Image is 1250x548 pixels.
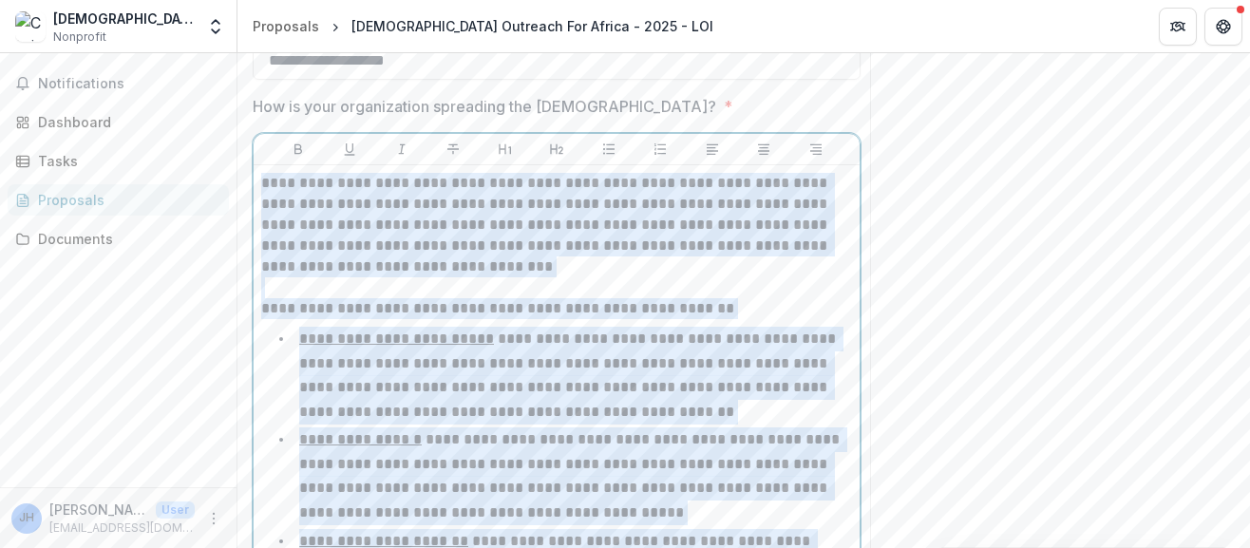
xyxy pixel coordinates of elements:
[253,95,716,118] p: How is your organization spreading the [DEMOGRAPHIC_DATA]?
[202,507,225,530] button: More
[8,145,229,177] a: Tasks
[245,12,721,40] nav: breadcrumb
[156,501,195,519] p: User
[494,138,517,161] button: Heading 1
[597,138,620,161] button: Bullet List
[752,138,775,161] button: Align Center
[38,229,214,249] div: Documents
[15,11,46,42] img: Christian Outreach For Africa
[8,223,229,255] a: Documents
[805,138,827,161] button: Align Right
[19,512,34,524] div: Jen Haberling
[49,500,148,520] p: [PERSON_NAME]
[338,138,361,161] button: Underline
[49,520,195,537] p: [EMAIL_ADDRESS][DOMAIN_NAME]
[287,138,310,161] button: Bold
[390,138,413,161] button: Italicize
[202,8,229,46] button: Open entity switcher
[1159,8,1197,46] button: Partners
[701,138,724,161] button: Align Left
[442,138,464,161] button: Strike
[245,12,327,40] a: Proposals
[53,28,106,46] span: Nonprofit
[8,68,229,99] button: Notifications
[38,112,214,132] div: Dashboard
[38,76,221,92] span: Notifications
[38,190,214,210] div: Proposals
[38,151,214,171] div: Tasks
[8,106,229,138] a: Dashboard
[253,16,319,36] div: Proposals
[53,9,195,28] div: [DEMOGRAPHIC_DATA] Outreach For [GEOGRAPHIC_DATA]
[545,138,568,161] button: Heading 2
[8,184,229,216] a: Proposals
[351,16,713,36] div: [DEMOGRAPHIC_DATA] Outreach For Africa - 2025 - LOI
[1204,8,1242,46] button: Get Help
[649,138,672,161] button: Ordered List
